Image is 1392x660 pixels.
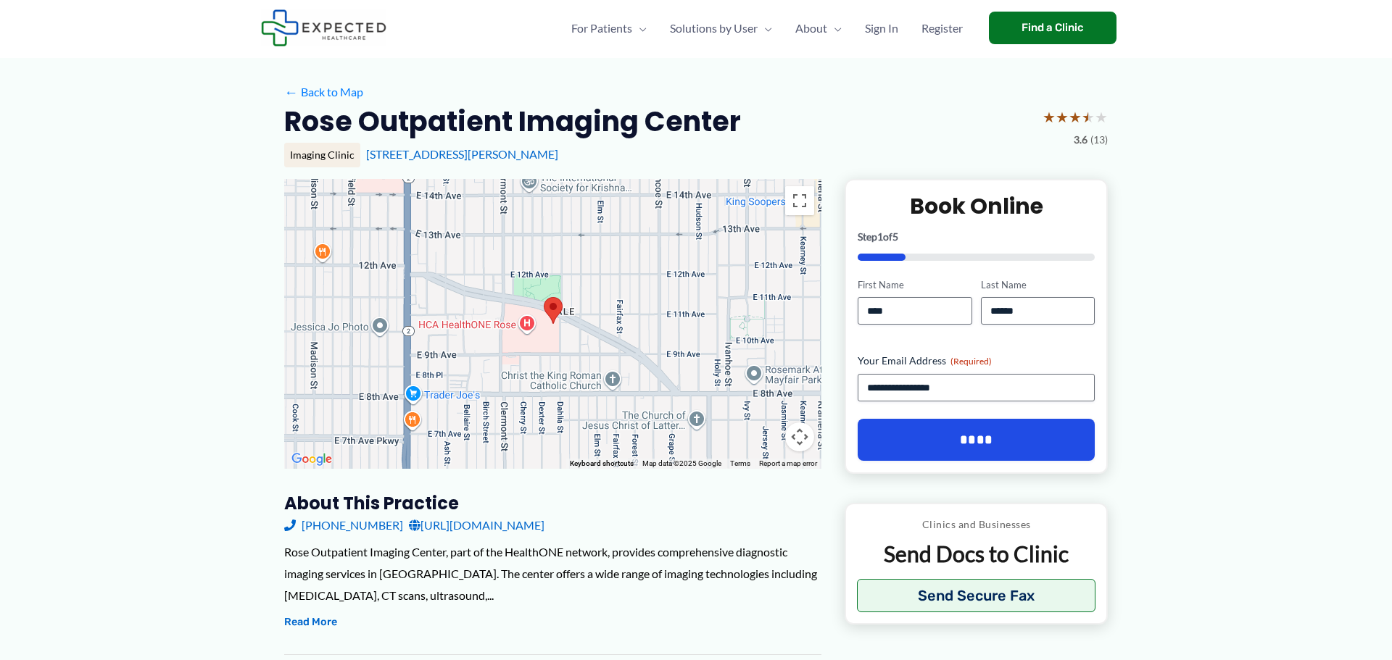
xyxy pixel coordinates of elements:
p: Clinics and Businesses [857,515,1095,534]
label: First Name [858,278,971,292]
span: Solutions by User [670,3,758,54]
button: Map camera controls [785,422,814,451]
p: Step of [858,232,1095,242]
span: Register [921,3,963,54]
span: ★ [1043,104,1056,130]
a: Find a Clinic [989,12,1116,44]
span: 3.6 [1074,130,1087,149]
img: Expected Healthcare Logo - side, dark font, small [261,9,386,46]
nav: Primary Site Navigation [560,3,974,54]
span: Sign In [865,3,898,54]
button: Read More [284,614,337,631]
h2: Rose Outpatient Imaging Center [284,104,741,139]
h3: About this practice [284,492,821,514]
span: Menu Toggle [632,3,647,54]
label: Your Email Address [858,354,1095,368]
a: For PatientsMenu Toggle [560,3,658,54]
a: Open this area in Google Maps (opens a new window) [288,450,336,469]
span: 5 [892,230,898,243]
a: Register [910,3,974,54]
span: ★ [1056,104,1069,130]
span: 1 [877,230,883,243]
a: ←Back to Map [284,81,363,103]
span: Menu Toggle [758,3,772,54]
span: (Required) [950,356,992,367]
a: Terms (opens in new tab) [730,459,750,467]
span: About [795,3,827,54]
p: Send Docs to Clinic [857,540,1095,568]
div: Rose Outpatient Imaging Center, part of the HealthONE network, provides comprehensive diagnostic ... [284,541,821,606]
h2: Book Online [858,192,1095,220]
span: Map data ©2025 Google [642,459,721,467]
button: Keyboard shortcuts [570,459,634,469]
a: Solutions by UserMenu Toggle [658,3,784,54]
span: ★ [1069,104,1082,130]
div: Imaging Clinic [284,143,360,167]
a: [STREET_ADDRESS][PERSON_NAME] [366,147,558,161]
label: Last Name [981,278,1095,292]
button: Toggle fullscreen view [785,186,814,215]
a: [URL][DOMAIN_NAME] [409,514,544,536]
button: Send Secure Fax [857,579,1095,612]
span: ← [284,85,298,99]
span: Menu Toggle [827,3,842,54]
span: For Patients [571,3,632,54]
img: Google [288,450,336,469]
span: ★ [1095,104,1108,130]
span: (13) [1090,130,1108,149]
a: Sign In [853,3,910,54]
a: AboutMenu Toggle [784,3,853,54]
a: [PHONE_NUMBER] [284,514,403,536]
span: ★ [1082,104,1095,130]
a: Report a map error [759,459,817,467]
